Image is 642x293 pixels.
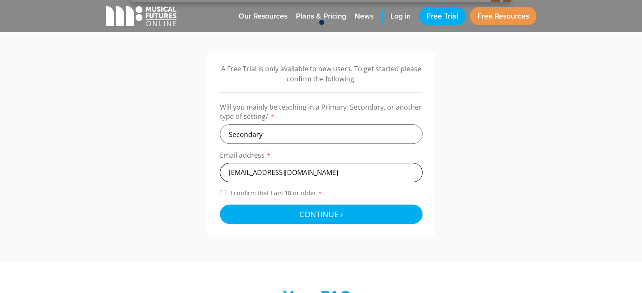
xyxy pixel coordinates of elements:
[419,7,466,25] a: Free Trial
[390,11,411,22] span: Log in
[299,209,343,219] span: Continue ›
[229,189,324,197] span: I confirm that I am 18 or older
[220,151,423,163] label: Email address
[238,11,287,22] span: Our Resources
[220,64,423,84] p: A Free Trial is only available to new users. To get started please confirm the following:
[220,190,225,195] input: I confirm that I am 18 or older*
[220,102,423,124] label: Will you mainly be teaching in a Primary, Secondary, or another type of setting?
[355,11,374,22] span: News
[470,7,536,25] a: Free Resources
[296,11,346,22] span: Plans & Pricing
[220,204,423,224] button: Continue ›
